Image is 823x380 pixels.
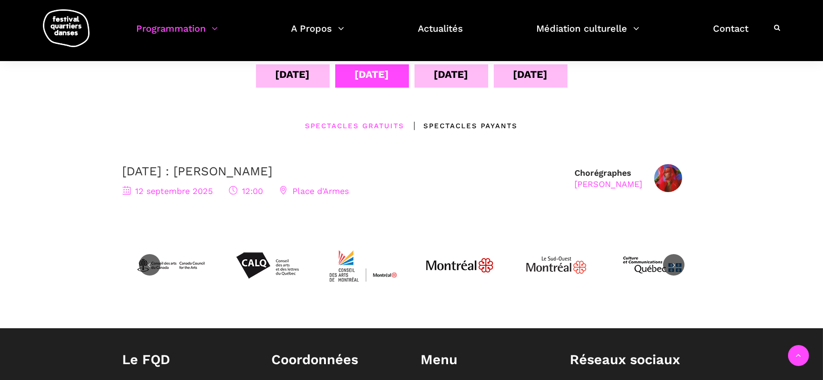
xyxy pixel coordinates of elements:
h1: Menu [421,352,552,368]
a: Actualités [418,21,463,48]
img: Nicholas Bellefleur [654,164,682,192]
img: JPGnr_b [425,230,495,300]
img: CAC_BW_black_f [136,230,206,300]
img: mccq-3-3 [617,230,687,300]
div: [DATE] [355,66,389,83]
div: [DATE] [276,66,310,83]
span: Place d'Armes [280,186,349,196]
div: Spectacles gratuits [305,120,405,131]
img: Calq_noir [232,230,302,300]
a: Contact [713,21,748,48]
div: [DATE] [513,66,548,83]
img: logo-fqd-med [43,9,90,47]
a: A Propos [291,21,345,48]
div: [PERSON_NAME] [575,179,643,189]
a: [DATE] : [PERSON_NAME] [123,164,273,178]
img: CMYK_Logo_CAMMontreal [328,230,398,300]
h1: Coordonnées [272,352,402,368]
a: Médiation culturelle [537,21,640,48]
div: [DATE] [434,66,469,83]
h1: Réseaux sociaux [570,352,701,368]
img: Logo_Mtl_Le_Sud-Ouest.svg_ [521,230,591,300]
h1: Le FQD [123,352,253,368]
div: Spectacles Payants [405,120,518,131]
span: 12 septembre 2025 [123,186,213,196]
a: Programmation [136,21,218,48]
span: 12:00 [229,186,263,196]
div: Chorégraphes [575,167,643,189]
